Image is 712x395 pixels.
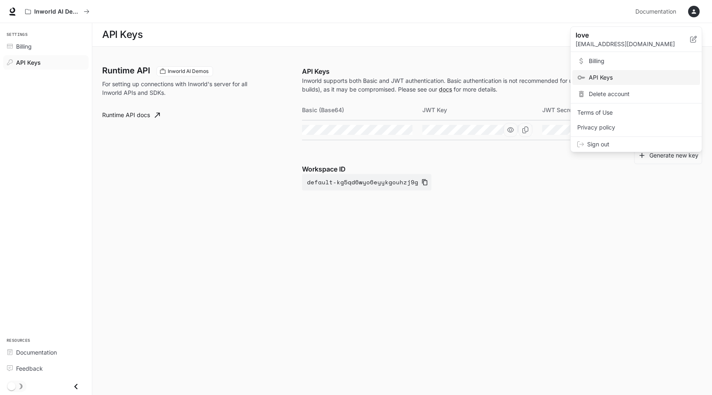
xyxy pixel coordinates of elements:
span: API Keys [589,73,695,82]
span: Sign out [587,140,695,148]
span: Billing [589,57,695,65]
span: Privacy policy [577,123,695,132]
span: Terms of Use [577,108,695,117]
p: love [576,30,677,40]
p: [EMAIL_ADDRESS][DOMAIN_NAME] [576,40,690,48]
a: API Keys [572,70,700,85]
div: Delete account [572,87,700,101]
span: Delete account [589,90,695,98]
a: Terms of Use [572,105,700,120]
div: Sign out [571,137,702,152]
a: Billing [572,54,700,68]
div: love[EMAIL_ADDRESS][DOMAIN_NAME] [571,27,702,52]
a: Privacy policy [572,120,700,135]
